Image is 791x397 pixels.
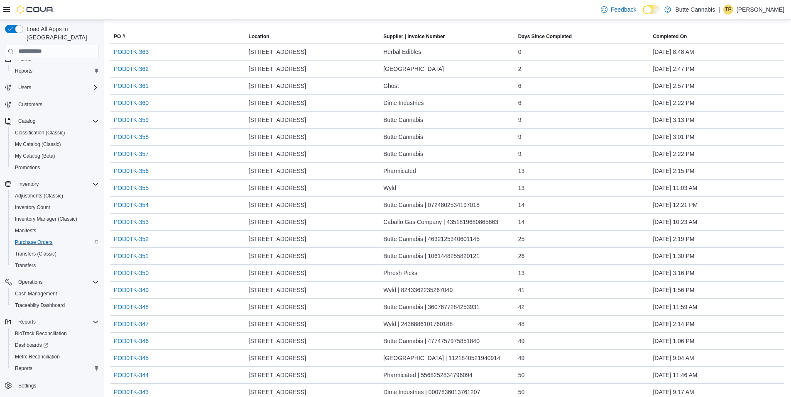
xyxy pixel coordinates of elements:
span: [DATE] 2:22 PM [653,98,694,108]
span: Inventory [15,179,99,189]
span: 2 [518,64,522,74]
span: [DATE] 9:04 AM [653,353,694,363]
span: Days Since Completed [518,33,572,40]
a: POD0TK-350 [114,268,149,278]
a: My Catalog (Beta) [12,151,59,161]
span: Catalog [18,118,35,124]
button: Transfers [8,260,102,271]
span: [DATE] 1:30 PM [653,251,694,261]
a: Inventory Manager (Classic) [12,214,81,224]
span: 9 [518,115,522,125]
button: My Catalog (Beta) [8,150,102,162]
button: Supplier | Invoice Number [380,30,515,43]
span: [STREET_ADDRESS] [249,285,306,295]
span: [STREET_ADDRESS] [249,47,306,57]
a: POD0TK-347 [114,319,149,329]
a: POD0TK-361 [114,81,149,91]
div: Dime Industries [380,95,515,111]
span: Classification (Classic) [15,129,65,136]
input: Dark Mode [643,5,660,14]
button: My Catalog (Classic) [8,139,102,150]
button: Promotions [8,162,102,173]
span: 6 [518,81,522,91]
span: Customers [18,101,42,108]
span: 49 [518,336,525,346]
button: Inventory [15,179,42,189]
span: Reports [12,363,99,373]
a: Adjustments (Classic) [12,191,66,201]
a: POD0TK-355 [114,183,149,193]
a: POD0TK-351 [114,251,149,261]
button: Users [15,83,34,93]
button: Cash Management [8,288,102,300]
span: 9 [518,149,522,159]
p: [PERSON_NAME] [737,5,784,15]
span: 13 [518,183,525,193]
span: 6 [518,98,522,108]
button: Manifests [8,225,102,236]
span: PO # [114,33,125,40]
a: Manifests [12,226,39,236]
div: Location [249,33,269,40]
span: [DATE] 8:48 AM [653,47,694,57]
a: Inventory Count [12,202,54,212]
span: 42 [518,302,525,312]
button: Reports [8,363,102,374]
span: Reports [12,66,99,76]
span: 0 [518,47,522,57]
span: Settings [18,382,36,389]
span: Purchase Orders [12,237,99,247]
span: [STREET_ADDRESS] [249,81,306,91]
button: Inventory Manager (Classic) [8,213,102,225]
span: My Catalog (Classic) [12,139,99,149]
span: [STREET_ADDRESS] [249,132,306,142]
div: Wyld | 8243362235267049 [380,282,515,298]
a: Settings [15,381,39,391]
span: 9 [518,132,522,142]
span: Promotions [15,164,40,171]
span: [DATE] 11:46 AM [653,370,697,380]
a: POD0TK-345 [114,353,149,363]
span: [STREET_ADDRESS] [249,353,306,363]
span: 26 [518,251,525,261]
div: Butte Cannabis | 1061448255820121 [380,248,515,264]
span: Home [18,56,32,63]
a: Customers [15,100,46,110]
span: Dashboards [15,342,48,348]
span: Traceabilty Dashboard [12,300,99,310]
span: Inventory Manager (Classic) [15,216,77,222]
span: [STREET_ADDRESS] [249,217,306,227]
a: Metrc Reconciliation [12,352,63,362]
div: Wyld | 2436886101760188 [380,316,515,332]
span: 14 [518,217,525,227]
a: Transfers [12,261,39,270]
div: Butte Cannabis [380,112,515,128]
a: Promotions [12,163,44,173]
span: Metrc Reconciliation [15,353,60,360]
div: Butte Cannabis [380,146,515,162]
span: Promotions [12,163,99,173]
span: [DATE] 1:06 PM [653,336,694,346]
div: Phresh Picks [380,265,515,281]
span: [STREET_ADDRESS] [249,370,306,380]
button: Classification (Classic) [8,127,102,139]
a: Classification (Classic) [12,128,69,138]
div: Pharmicated [380,163,515,179]
span: Users [15,83,99,93]
span: [DATE] 3:01 PM [653,132,694,142]
span: [STREET_ADDRESS] [249,64,306,74]
span: [STREET_ADDRESS] [249,319,306,329]
span: [DATE] 2:47 PM [653,64,694,74]
span: [STREET_ADDRESS] [249,302,306,312]
a: POD0TK-346 [114,336,149,346]
a: Reports [12,363,36,373]
button: Reports [15,317,39,327]
span: Feedback [611,5,636,14]
span: Transfers [12,261,99,270]
button: Catalog [2,115,102,127]
span: Cash Management [12,289,99,299]
a: Traceabilty Dashboard [12,300,68,310]
span: [STREET_ADDRESS] [249,336,306,346]
span: TP [725,5,731,15]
